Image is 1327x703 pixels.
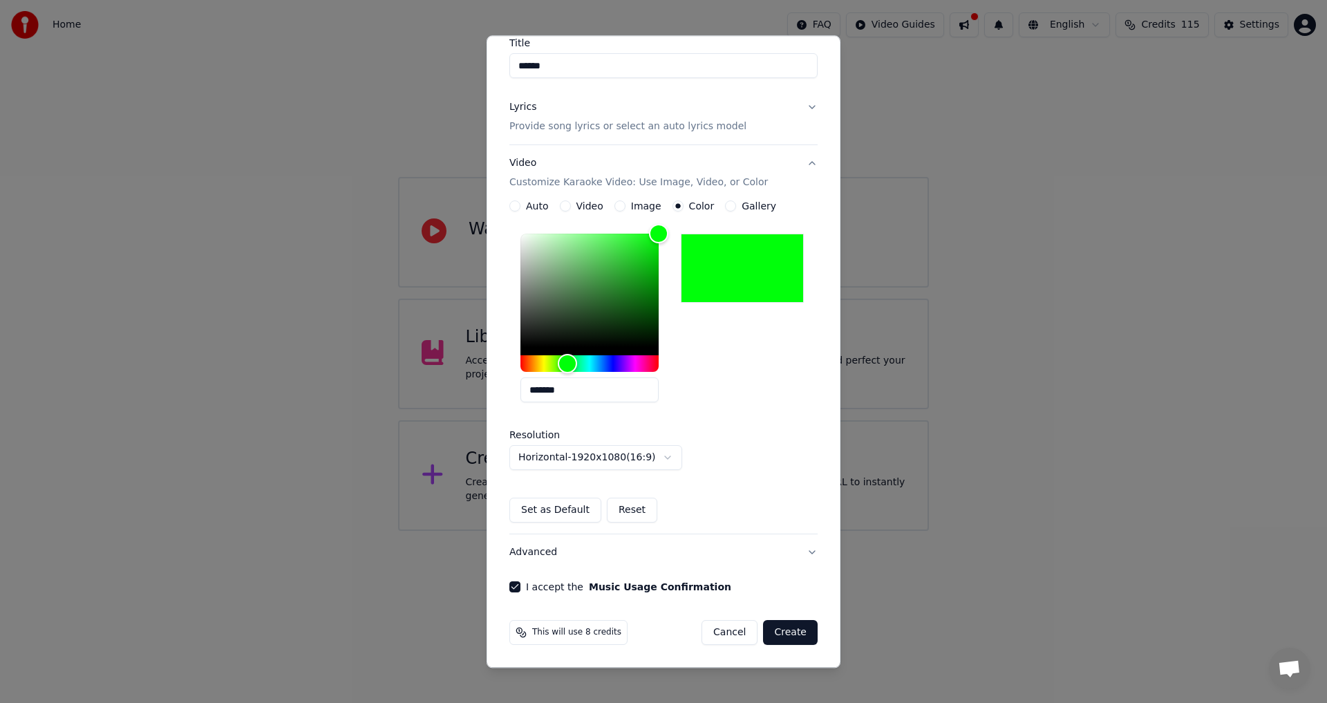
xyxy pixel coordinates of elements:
[526,202,549,212] label: Auto
[509,146,818,201] button: VideoCustomize Karaoke Video: Use Image, Video, or Color
[589,583,731,592] button: I accept the
[509,101,536,115] div: Lyrics
[509,90,818,145] button: LyricsProvide song lyrics or select an auto lyrics model
[509,120,746,134] p: Provide song lyrics or select an auto lyrics model
[526,583,731,592] label: I accept the
[509,431,648,440] label: Resolution
[742,202,776,212] label: Gallery
[509,498,601,523] button: Set as Default
[520,234,659,348] div: Color
[607,498,657,523] button: Reset
[509,535,818,571] button: Advanced
[631,202,661,212] label: Image
[689,202,715,212] label: Color
[763,621,818,646] button: Create
[532,628,621,639] span: This will use 8 credits
[576,202,603,212] label: Video
[509,157,768,190] div: Video
[509,201,818,534] div: VideoCustomize Karaoke Video: Use Image, Video, or Color
[702,621,757,646] button: Cancel
[509,39,818,48] label: Title
[520,356,659,373] div: Hue
[509,176,768,190] p: Customize Karaoke Video: Use Image, Video, or Color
